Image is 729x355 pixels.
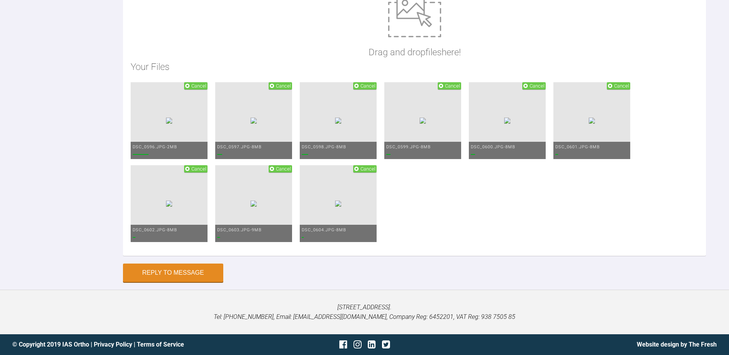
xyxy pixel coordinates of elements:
span: Cancel [445,83,460,89]
img: 9cf82084-0654-4e59-a0fd-402b82a44bec [251,118,257,124]
span: Cancel [276,166,291,172]
span: DSC_0599.JPG - 8MB [386,144,431,149]
img: 0ee9d2d5-ec3e-4cd3-89f0-861df51ff58f [589,118,595,124]
span: Cancel [530,83,545,89]
span: DSC_0601.JPG - 8MB [555,144,600,149]
span: Cancel [191,83,206,89]
span: DSC_0603.JPG - 9MB [217,227,262,232]
span: DSC_0600.JPG - 8MB [471,144,515,149]
span: DSC_0598.JPG - 8MB [302,144,346,149]
span: Cancel [276,83,291,89]
p: Drag and drop files here! [369,45,461,60]
span: DSC_0596.JPG - 2MB [133,144,177,149]
button: Reply to Message [123,264,223,282]
img: 15d4de5f-8afc-425f-b24c-f9b9507c185e [504,118,510,124]
img: b6a2be05-7349-4027-b225-12cf0c6dd010 [335,118,341,124]
a: Website design by The Fresh [637,341,717,348]
h2: Your Files [131,60,698,74]
span: Cancel [614,83,629,89]
span: Cancel [360,166,375,172]
span: DSC_0597.JPG - 8MB [217,144,262,149]
div: © Copyright 2019 IAS Ortho | | [12,340,247,350]
img: 1c37db27-6ffe-4022-b2af-7362b8f4d0f1 [251,201,257,207]
span: DSC_0602.JPG - 8MB [133,227,177,232]
span: DSC_0604.JPG - 8MB [302,227,346,232]
img: 88b051cc-6d41-464c-921c-ce52e3793ac5 [420,118,426,124]
img: 74c7c9c1-8b42-4549-b98f-a50f821add54 [166,201,172,207]
a: Terms of Service [137,341,184,348]
span: Cancel [360,83,375,89]
a: Privacy Policy [94,341,132,348]
p: [STREET_ADDRESS]. Tel: [PHONE_NUMBER], Email: [EMAIL_ADDRESS][DOMAIN_NAME], Company Reg: 6452201,... [12,302,717,322]
img: 755dd2a9-9e13-425d-9a7a-d94affb51de8 [166,118,172,124]
span: Cancel [191,166,206,172]
img: 7620798f-9330-427d-a701-3c232c062bb0 [335,201,341,207]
